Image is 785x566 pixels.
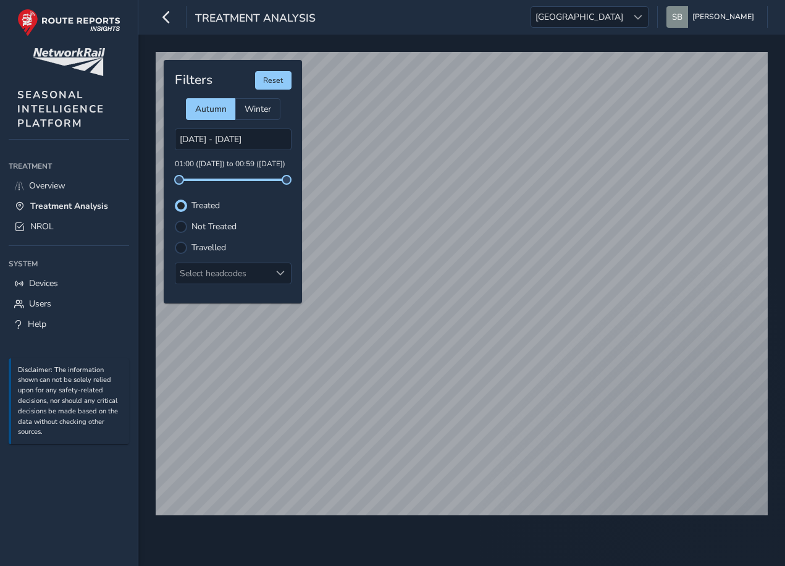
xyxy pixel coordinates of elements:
[191,243,226,252] label: Travelled
[666,6,688,28] img: diamond-layout
[33,48,105,76] img: customer logo
[255,71,292,90] button: Reset
[156,52,768,515] canvas: Map
[9,314,129,334] a: Help
[191,201,220,210] label: Treated
[245,103,271,115] span: Winter
[235,98,280,120] div: Winter
[531,7,628,27] span: [GEOGRAPHIC_DATA]
[666,6,758,28] button: [PERSON_NAME]
[692,6,754,28] span: [PERSON_NAME]
[28,318,46,330] span: Help
[9,175,129,196] a: Overview
[191,222,237,231] label: Not Treated
[17,88,104,130] span: SEASONAL INTELLIGENCE PLATFORM
[18,365,123,438] p: Disclaimer: The information shown can not be solely relied upon for any safety-related decisions,...
[9,273,129,294] a: Devices
[9,294,129,314] a: Users
[195,11,316,28] span: Treatment Analysis
[30,200,108,212] span: Treatment Analysis
[175,159,292,170] p: 01:00 ([DATE]) to 00:59 ([DATE])
[29,277,58,289] span: Devices
[743,524,773,554] iframe: Intercom live chat
[195,103,227,115] span: Autumn
[9,216,129,237] a: NROL
[17,9,120,36] img: rr logo
[186,98,235,120] div: Autumn
[29,180,65,192] span: Overview
[30,221,54,232] span: NROL
[29,298,51,310] span: Users
[9,196,129,216] a: Treatment Analysis
[175,263,271,284] div: Select headcodes
[9,255,129,273] div: System
[9,157,129,175] div: Treatment
[175,72,212,88] h4: Filters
